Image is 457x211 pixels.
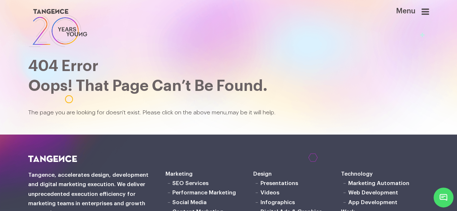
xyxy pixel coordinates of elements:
[172,199,207,205] a: Social Media
[434,188,453,207] span: Chat Widget
[28,58,267,93] span: 404 Error Oops! That page can’t be found.
[172,190,236,195] a: Performance Marketing
[28,7,88,49] img: logo SVG
[172,180,208,186] a: SEO Services
[260,190,279,195] a: Videos
[165,169,253,179] h6: Marketing
[348,199,397,205] a: App Development
[253,169,341,179] h6: Design
[260,180,298,186] a: Presentations
[348,190,398,195] a: Web Development
[348,180,409,186] a: Marketing Automation
[28,109,429,117] p: The page you are looking for doesn't exist. Please click on the above menu,may be it will help.
[260,199,294,205] a: Infographics
[341,169,429,179] h6: Technology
